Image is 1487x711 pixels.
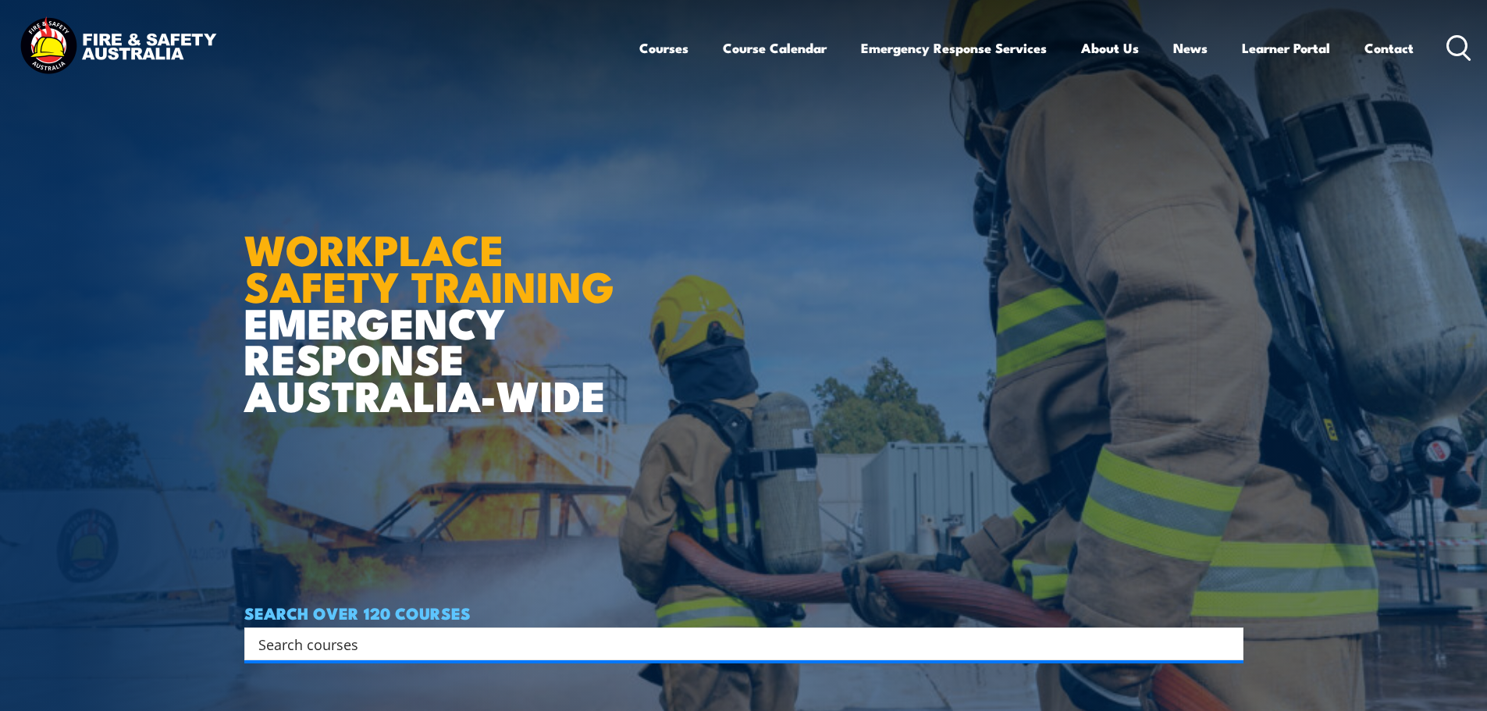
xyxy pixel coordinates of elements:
[258,632,1209,656] input: Search input
[1364,27,1414,69] a: Contact
[1242,27,1330,69] a: Learner Portal
[244,191,626,413] h1: EMERGENCY RESPONSE AUSTRALIA-WIDE
[261,633,1212,655] form: Search form
[861,27,1047,69] a: Emergency Response Services
[1216,633,1238,655] button: Search magnifier button
[1081,27,1139,69] a: About Us
[1173,27,1208,69] a: News
[244,215,614,317] strong: WORKPLACE SAFETY TRAINING
[244,604,1243,621] h4: SEARCH OVER 120 COURSES
[723,27,827,69] a: Course Calendar
[639,27,688,69] a: Courses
